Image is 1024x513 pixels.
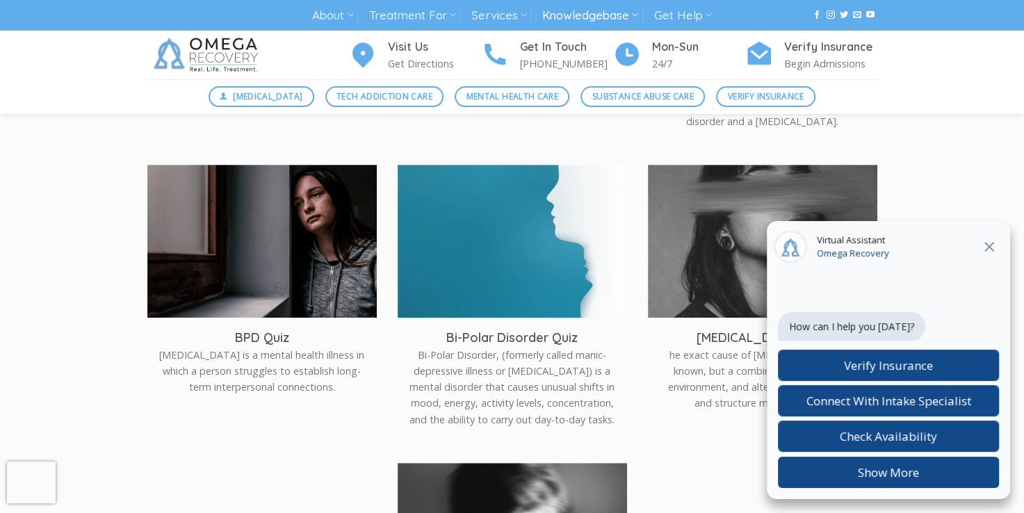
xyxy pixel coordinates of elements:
[866,10,875,20] a: Follow on YouTube
[652,56,745,72] p: 24/7
[658,329,867,345] h3: [MEDICAL_DATA] Quiz
[813,10,821,20] a: Follow on Facebook
[784,56,877,72] p: Begin Admissions
[369,3,456,28] a: Treatment For
[728,90,804,103] span: Verify Insurance
[158,347,366,395] p: [MEDICAL_DATA] is a mental health illness in which a person struggles to establish long-term inte...
[312,3,353,28] a: About
[388,38,481,56] h4: Visit Us
[158,329,366,345] h3: BPD Quiz
[520,38,613,56] h4: Get In Touch
[652,38,745,56] h4: Mon-Sun
[826,10,834,20] a: Follow on Instagram
[658,347,867,411] p: he exact cause of [MEDICAL_DATA] isn’t known, but a combination of genetics, environment, and alt...
[840,10,848,20] a: Follow on Twitter
[233,90,302,103] span: [MEDICAL_DATA]
[542,3,638,28] a: Knowledgebase
[654,3,712,28] a: Get Help
[520,56,613,72] p: [PHONE_NUMBER]
[580,86,705,107] a: Substance Abuse Care
[455,86,569,107] a: Mental Health Care
[147,31,269,79] img: Omega Recovery
[349,38,481,72] a: Visit Us Get Directions
[745,38,877,72] a: Verify Insurance Begin Admissions
[336,90,432,103] span: Tech Addiction Care
[481,38,613,72] a: Get In Touch [PHONE_NUMBER]
[408,347,617,427] p: Bi-Polar Disorder, (formerly called manic-depressive illness or [MEDICAL_DATA]) is a mental disor...
[466,90,558,103] span: Mental Health Care
[592,90,694,103] span: Substance Abuse Care
[784,38,877,56] h4: Verify Insurance
[408,329,617,345] h3: Bi-Polar Disorder Quiz
[716,86,815,107] a: Verify Insurance
[471,3,526,28] a: Services
[209,86,314,107] a: [MEDICAL_DATA]
[325,86,444,107] a: Tech Addiction Care
[853,10,861,20] a: Send us an email
[388,56,481,72] p: Get Directions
